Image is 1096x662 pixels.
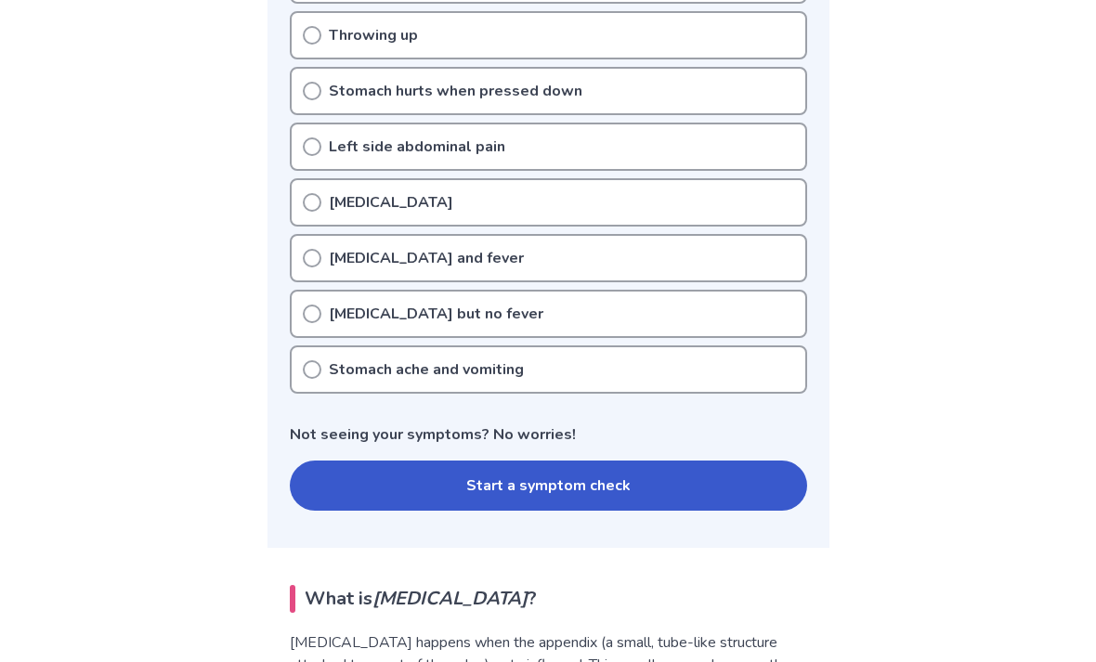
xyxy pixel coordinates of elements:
[290,585,807,613] h2: What is ?
[329,24,418,46] p: Throwing up
[329,191,453,214] p: [MEDICAL_DATA]
[329,80,582,102] p: Stomach hurts when pressed down
[329,303,543,325] p: [MEDICAL_DATA] but no fever
[290,423,807,446] p: Not seeing your symptoms? No worries!
[329,358,524,381] p: Stomach ache and vomiting
[372,586,528,611] em: [MEDICAL_DATA]
[290,461,807,511] button: Start a symptom check
[329,247,524,269] p: [MEDICAL_DATA] and fever
[329,136,505,158] p: Left side abdominal pain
